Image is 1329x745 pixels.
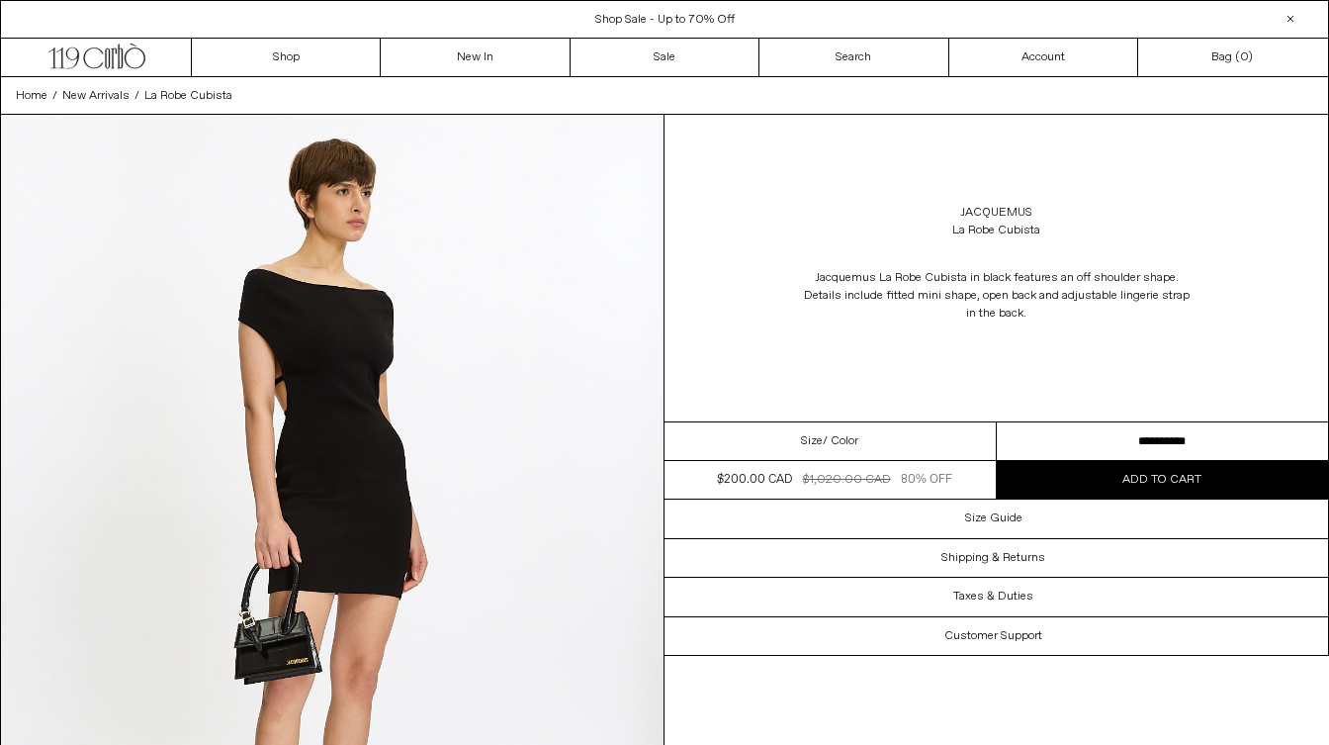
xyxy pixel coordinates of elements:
a: New Arrivals [62,87,130,105]
span: / [52,87,57,105]
a: La Robe Cubista [144,87,232,105]
a: Home [16,87,47,105]
span: Home [16,88,47,104]
div: La Robe Cubista [952,222,1040,239]
h3: Taxes & Duties [953,590,1033,604]
span: 0 [1240,49,1248,65]
div: $200.00 CAD [717,471,792,489]
span: pen back and a [989,288,1068,304]
span: djustable lingerie strap in the back. [966,288,1190,322]
a: Shop Sale - Up to 70% Off [595,12,735,28]
a: New In [381,39,570,76]
h3: Customer Support [944,629,1042,643]
span: Add to cart [1122,472,1201,488]
span: New Arrivals [62,88,130,104]
h3: Size Guide [965,512,1022,525]
a: Jacquemus [960,204,1032,222]
span: ) [1240,48,1253,66]
a: Bag () [1138,39,1327,76]
p: Jacquemus La Robe Cubista in black features an off shoulder shape. Details include f [799,259,1195,332]
a: Sale [571,39,759,76]
span: / Color [823,432,858,450]
span: Size [801,432,823,450]
button: Add to cart [997,461,1329,499]
a: Search [759,39,948,76]
span: itted mini shape, o [894,288,989,304]
a: Account [949,39,1138,76]
a: Shop [192,39,381,76]
span: La Robe Cubista [144,88,232,104]
div: $1,020.00 CAD [803,471,891,489]
h3: Shipping & Returns [941,551,1045,565]
span: / [134,87,139,105]
div: 80% OFF [901,471,952,489]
